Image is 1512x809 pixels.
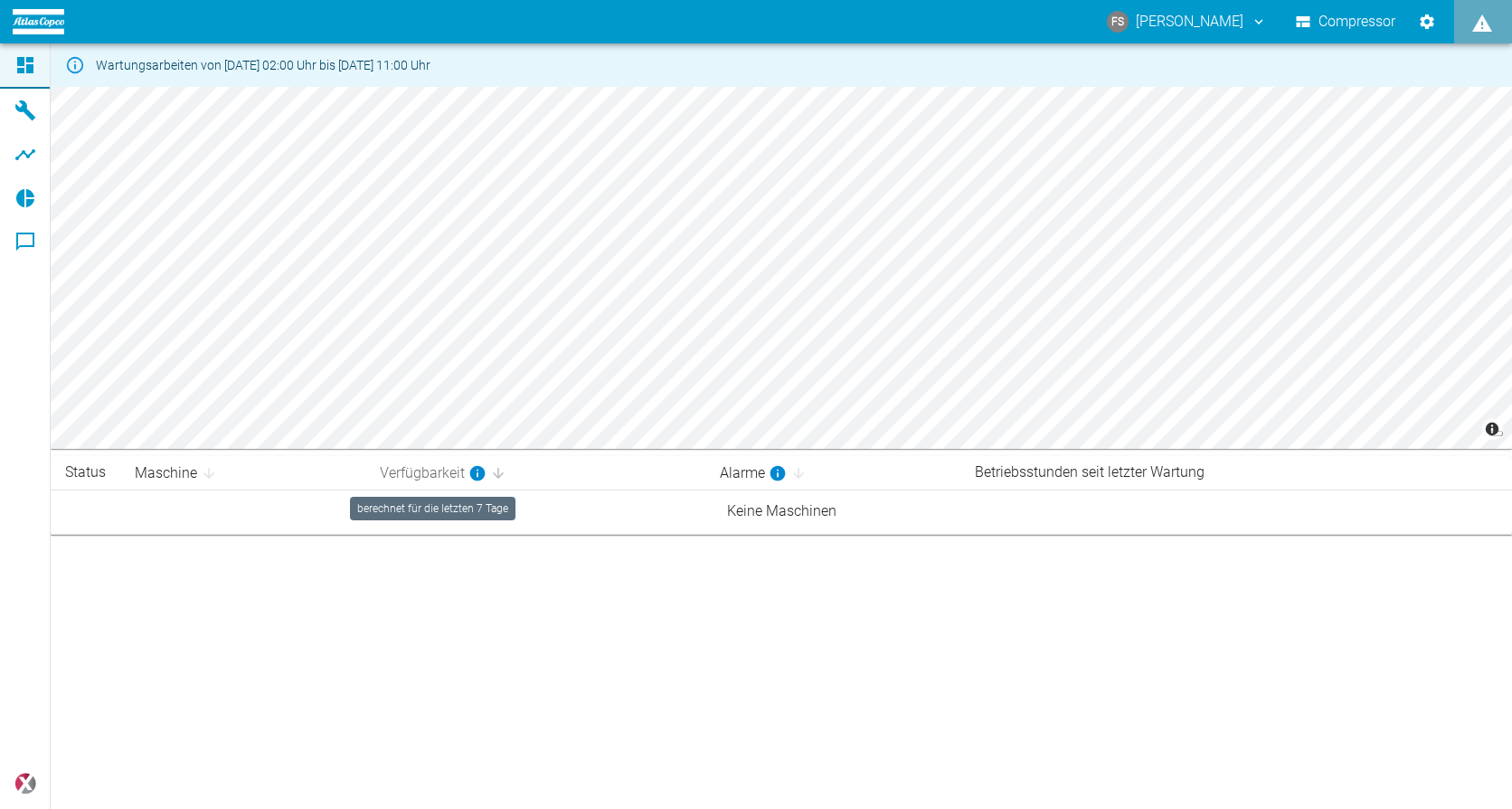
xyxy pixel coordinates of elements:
div: Wartungsarbeiten von [DATE] 02:00 Uhr bis [DATE] 11:00 Uhr [96,49,430,81]
span: Maschine [135,462,221,484]
td: Keine Maschinen [51,490,1512,534]
div: berechnet für die letzten 7 Tage [380,462,487,484]
button: frank.sinsilewski@atlascopco.com [1104,5,1270,38]
img: logo [13,9,64,33]
div: FS [1107,11,1129,33]
button: Einstellungen [1411,5,1443,38]
th: Status [51,456,120,490]
canvas: Map [51,87,1512,449]
button: Compressor [1292,5,1400,38]
div: berechnet für die letzten 7 Tage [720,462,787,484]
img: Xplore Logo [14,773,36,795]
div: berechnet für die letzten 7 Tage [350,497,515,520]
